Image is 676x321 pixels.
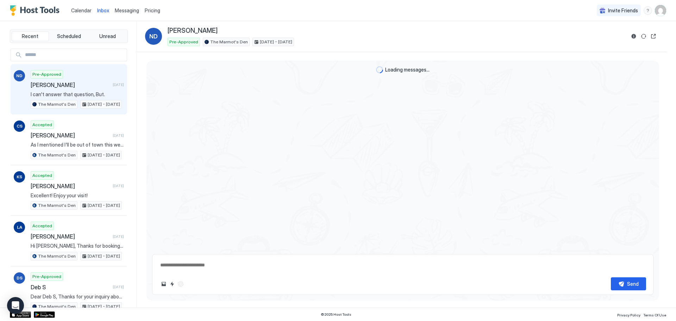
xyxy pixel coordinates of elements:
[639,32,648,41] button: Sync reservation
[34,311,55,318] a: Google Play Store
[113,82,124,87] span: [DATE]
[145,7,160,14] span: Pricing
[113,133,124,138] span: [DATE]
[22,33,38,39] span: Recent
[643,313,666,317] span: Terms Of Use
[38,101,76,107] span: The Marmot's Den
[644,6,652,15] div: menu
[168,27,218,35] span: [PERSON_NAME]
[38,152,76,158] span: The Marmot's Den
[88,253,120,259] span: [DATE] - [DATE]
[31,81,110,88] span: [PERSON_NAME]
[210,39,248,45] span: The Marmot's Den
[88,152,120,158] span: [DATE] - [DATE]
[88,303,120,310] span: [DATE] - [DATE]
[32,223,52,229] span: Accepted
[627,280,639,288] div: Send
[385,67,430,73] span: Loading messages...
[31,243,124,249] span: Hi [PERSON_NAME], Thanks for booking our place! I'll send you more details including check-in ins...
[31,192,124,199] span: Excellent! Enjoy your visit!
[71,7,92,13] span: Calendar
[12,31,49,41] button: Recent
[88,202,120,209] span: [DATE] - [DATE]
[31,233,110,240] span: [PERSON_NAME]
[655,5,666,16] div: User profile
[260,39,292,45] span: [DATE] - [DATE]
[88,101,120,107] span: [DATE] - [DATE]
[617,311,640,318] a: Privacy Policy
[16,73,23,79] span: ND
[113,285,124,289] span: [DATE]
[31,294,124,300] span: Dear Deb S, Thanks for your inquiry about my vacation rental. The property is available from [DAT...
[89,31,126,41] button: Unread
[32,172,52,179] span: Accepted
[10,30,128,43] div: tab-group
[38,202,76,209] span: The Marmot's Den
[17,174,22,180] span: KS
[169,39,198,45] span: Pre-Approved
[617,313,640,317] span: Privacy Policy
[50,31,88,41] button: Scheduled
[17,123,23,129] span: CS
[611,277,646,290] button: Send
[7,297,24,314] div: Open Intercom Messenger
[97,7,109,14] a: Inbox
[32,122,52,128] span: Accepted
[99,33,116,39] span: Unread
[321,312,351,317] span: © 2025 Host Tools
[608,7,638,14] span: Invite Friends
[32,273,61,280] span: Pre-Approved
[10,5,63,16] a: Host Tools Logo
[643,311,666,318] a: Terms Of Use
[115,7,139,14] a: Messaging
[159,280,168,288] button: Upload image
[31,183,110,190] span: [PERSON_NAME]
[115,7,139,13] span: Messaging
[22,49,127,61] input: Input Field
[31,142,124,148] span: As I mentioned I'll be out of town this weekend. My wife is home though and her number is [PHONE_...
[113,184,124,188] span: [DATE]
[32,71,61,78] span: Pre-Approved
[17,224,22,230] span: LA
[10,311,31,318] a: App Store
[31,284,110,291] span: Deb S
[630,32,638,41] button: Reservation information
[649,32,658,41] button: Open reservation
[31,91,124,98] span: I can't answer that question, But.
[97,7,109,13] span: Inbox
[149,32,158,41] span: ND
[17,275,23,281] span: DS
[31,132,110,139] span: [PERSON_NAME]
[376,66,383,73] div: loading
[38,303,76,310] span: The Marmot's Den
[168,280,176,288] button: Quick reply
[38,253,76,259] span: The Marmot's Den
[71,7,92,14] a: Calendar
[57,33,81,39] span: Scheduled
[113,234,124,239] span: [DATE]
